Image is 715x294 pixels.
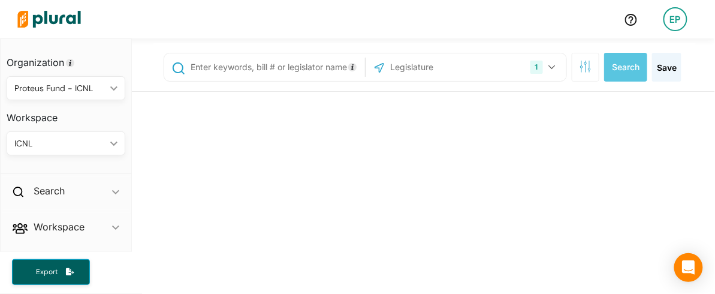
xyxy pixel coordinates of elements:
[580,61,592,71] span: Search Filters
[604,53,647,82] button: Search
[14,137,105,150] div: ICNL
[34,220,85,233] h2: Workspace
[663,7,687,31] div: EP
[28,267,66,277] span: Export
[347,62,358,73] div: Tooltip anchor
[390,56,518,79] input: Legislature
[7,45,125,71] h3: Organization
[189,56,361,79] input: Enter keywords, bill # or legislator name
[65,58,76,68] div: Tooltip anchor
[12,259,90,285] button: Export
[530,61,543,74] div: 1
[526,56,563,79] button: 1
[34,184,65,197] h2: Search
[14,82,105,95] div: Proteus Fund - ICNL
[654,2,697,36] a: EP
[652,53,681,82] button: Save
[7,100,125,127] h3: Workspace
[674,253,703,282] div: Open Intercom Messenger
